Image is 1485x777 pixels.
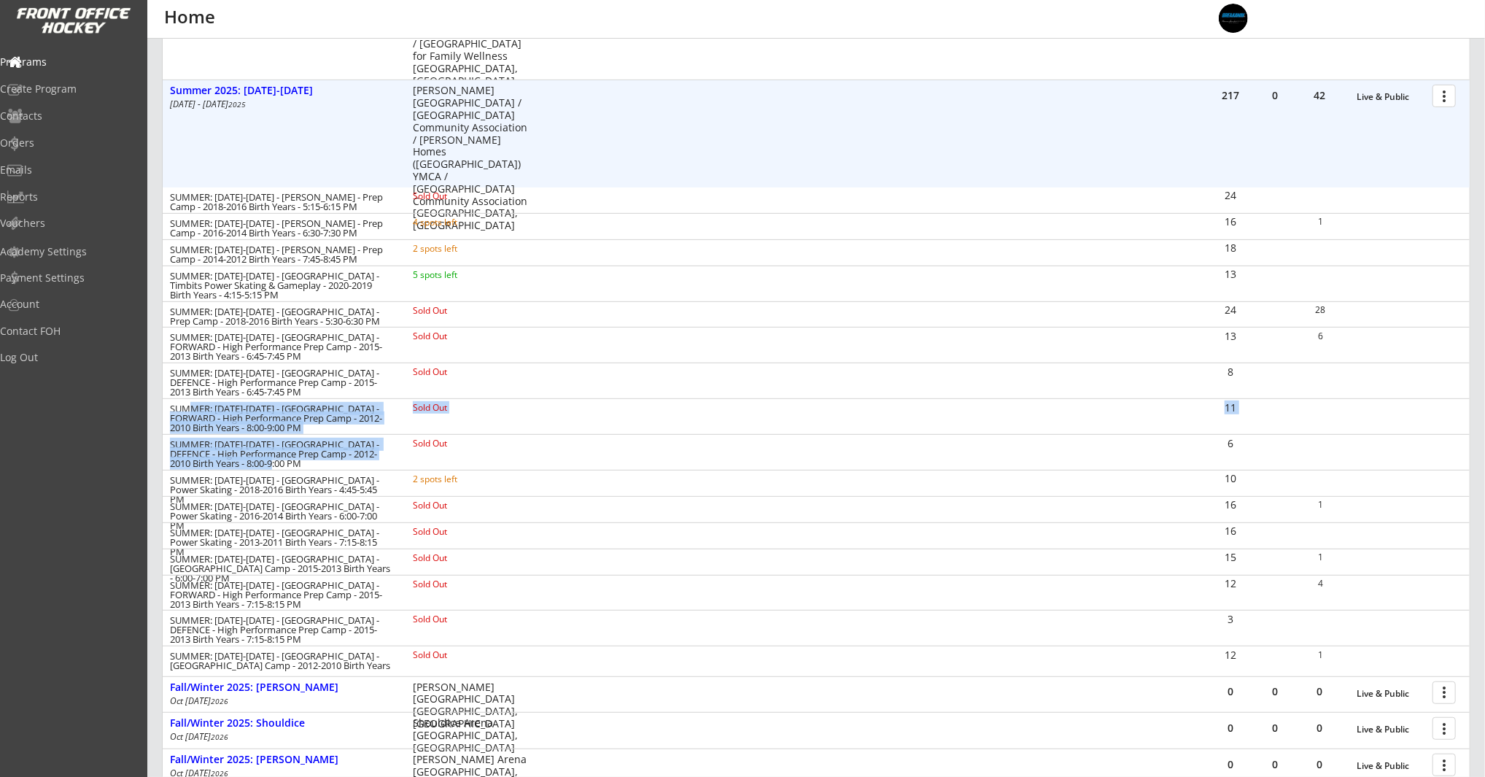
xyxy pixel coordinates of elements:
div: SUMMER: [DATE]-[DATE] - [GEOGRAPHIC_DATA] - Prep Camp - 2018-2016 Birth Years - 5:30-6:30 PM [170,307,393,326]
div: Fall/Winter 2025: [PERSON_NAME] [170,681,398,694]
div: Sold Out [413,368,507,376]
button: more_vert [1432,717,1456,740]
div: 1 [1299,500,1342,509]
div: 0 [1298,687,1341,697]
div: 42 [1298,90,1341,101]
em: 2026 [211,696,228,706]
div: Live & Public [1357,689,1425,699]
div: SUMMER: [DATE]-[DATE] - [GEOGRAPHIC_DATA] - DEFENCE - High Performance Prep Camp - 2012-2010 Birt... [170,440,393,468]
div: SUMMER: [DATE]-[DATE] - [GEOGRAPHIC_DATA] - FORWARD - High Performance Prep Camp - 2015-2013 Birt... [170,333,393,361]
div: 1 [1299,217,1342,226]
div: SUMMER: [DATE]-[DATE] - [PERSON_NAME] - Prep Camp - 2016-2014 Birth Years - 6:30-7:30 PM [170,219,393,238]
div: 0 [1298,723,1341,733]
div: Sold Out [413,615,507,624]
div: 0 [1253,687,1297,697]
div: 0 [1253,759,1297,770]
div: SUMMER: [DATE]-[DATE] - [GEOGRAPHIC_DATA] - [GEOGRAPHIC_DATA] Camp - 2015-2013 Birth Years - 6:00... [170,554,393,583]
div: SUMMER: [DATE]-[DATE] - [GEOGRAPHIC_DATA] - FORWARD - High Performance Prep Camp - 2015-2013 Birt... [170,581,393,609]
div: 16 [1209,500,1252,510]
div: Sold Out [413,306,507,315]
div: 1 [1299,651,1342,660]
div: Sold Out [413,403,507,412]
div: 24 [1209,190,1252,201]
div: 0 [1209,723,1252,733]
div: 2 spots left [413,475,507,484]
div: Sold Out [413,332,507,341]
div: 6 [1209,438,1252,449]
div: SUMMER: [DATE]-[DATE] - [PERSON_NAME] - Prep Camp - 2018-2016 Birth Years - 5:15-6:15 PM [170,193,393,212]
div: 4 [1299,579,1342,588]
div: 3 [1209,614,1252,625]
div: 1 [1299,553,1342,562]
div: Sold Out [413,501,507,510]
div: Fall/Winter 2025: [PERSON_NAME] [170,754,398,766]
div: SUMMER: [DATE]-[DATE] - [GEOGRAPHIC_DATA] - Timbits Power Skating & Gameplay - 2020-2019 Birth Ye... [170,271,393,300]
div: Oct [DATE] [170,732,393,741]
div: 12 [1209,579,1252,589]
div: 217 [1209,90,1252,101]
div: 13 [1209,331,1252,341]
div: 11 [1209,403,1252,413]
div: SUMMER: [DATE]-[DATE] - [GEOGRAPHIC_DATA] - FORWARD - High Performance Prep Camp - 2012-2010 Birt... [170,404,393,433]
div: Fall/Winter 2025: Shouldice [170,717,398,730]
div: 0 [1298,759,1341,770]
div: Live & Public [1357,761,1425,771]
button: more_vert [1432,681,1456,704]
em: 2026 [211,732,228,742]
div: Sold Out [413,580,507,589]
div: 15 [1209,552,1252,563]
div: 0 [1253,90,1297,101]
div: SUMMER: [DATE]-[DATE] - [GEOGRAPHIC_DATA] - Power Skating - 2013-2011 Birth Years - 7:15-8:15 PM [170,528,393,557]
div: 8 [1209,367,1252,377]
div: 5 spots left [413,271,507,279]
div: 0 [1209,687,1252,697]
button: more_vert [1432,85,1456,107]
div: 13 [1209,269,1252,279]
div: 2 spots left [413,244,507,253]
div: 16 [1209,526,1252,536]
div: Sold Out [413,192,507,201]
div: 18 [1209,243,1252,253]
div: Sold Out [413,439,507,448]
button: more_vert [1432,754,1456,776]
div: SUMMER: [DATE]-[DATE] - [GEOGRAPHIC_DATA] - [GEOGRAPHIC_DATA] Camp - 2012-2010 Birth Years - 8:30... [170,652,393,680]
div: [PERSON_NAME][GEOGRAPHIC_DATA] / [GEOGRAPHIC_DATA] Community Association / [PERSON_NAME] Homes ([... [413,85,527,232]
div: 28 [1299,306,1342,314]
div: 24 [1209,305,1252,315]
div: Summer 2025: [DATE]-[DATE] [170,85,398,97]
div: SUMMER: [DATE]-[DATE] - [PERSON_NAME] - Prep Camp - 2014-2012 Birth Years - 7:45-8:45 PM [170,245,393,264]
div: Sold Out [413,554,507,563]
div: Live & Public [1357,724,1425,735]
div: 6 [1299,332,1342,341]
div: 4 spots left [413,218,507,227]
div: 0 [1253,723,1297,733]
div: [PERSON_NAME][GEOGRAPHIC_DATA] [GEOGRAPHIC_DATA], [GEOGRAPHIC_DATA] [413,681,527,730]
div: SUMMER: [DATE]-[DATE] - [GEOGRAPHIC_DATA] - Power Skating - 2018-2016 Birth Years - 4:45-5:45 PM [170,476,393,504]
div: Sold Out [413,527,507,536]
div: SUMMER: [DATE]-[DATE] - [GEOGRAPHIC_DATA] - DEFENCE - High Performance Prep Camp - 2015-2013 Birt... [170,368,393,397]
div: 16 [1209,217,1252,227]
div: SUMMER: [DATE]-[DATE] - [GEOGRAPHIC_DATA] -DEFENCE - High Performance Prep Camp - 2015-2013 Birth... [170,616,393,644]
div: [DATE] - [DATE] [170,100,393,109]
div: 12 [1209,650,1252,660]
div: Oct [DATE] [170,697,393,706]
div: 10 [1209,473,1252,484]
div: Shouldice Arena [GEOGRAPHIC_DATA], [GEOGRAPHIC_DATA] [413,717,527,754]
em: 2025 [228,99,246,109]
div: SUMMER: [DATE]-[DATE] - [GEOGRAPHIC_DATA] - Power Skating - 2016-2014 Birth Years - 6:00-7:00 PM [170,502,393,530]
div: Sold Out [413,651,507,660]
div: 0 [1209,759,1252,770]
div: Live & Public [1357,92,1425,102]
